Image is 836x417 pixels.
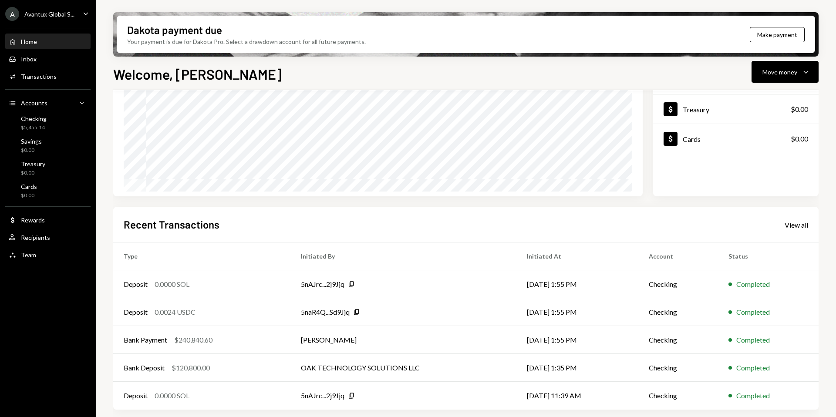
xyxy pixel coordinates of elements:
div: 5nAJrc...2j9Jjq [301,390,344,401]
div: $0.00 [791,134,808,144]
div: 5naR4Q...Sd9Jjq [301,307,350,317]
div: Savings [21,138,42,145]
div: Move money [762,67,797,77]
td: OAK TECHNOLOGY SOLUTIONS LLC [290,354,516,382]
a: Accounts [5,95,91,111]
a: View all [785,220,808,229]
div: $0.00 [791,104,808,114]
a: Checking$5,455.14 [5,112,91,133]
a: Treasury$0.00 [653,94,819,124]
div: Completed [736,390,770,401]
div: $120,800.00 [172,363,210,373]
div: 5nAJrc...2j9Jjq [301,279,344,289]
td: [DATE] 1:55 PM [516,326,638,354]
div: A [5,7,19,21]
td: Checking [638,326,718,354]
td: [DATE] 1:55 PM [516,270,638,298]
td: Checking [638,270,718,298]
div: Cards [683,135,701,143]
button: Make payment [750,27,805,42]
div: Bank Deposit [124,363,165,373]
div: $0.00 [21,147,42,154]
button: Move money [752,61,819,83]
td: Checking [638,354,718,382]
div: $240,840.60 [174,335,212,345]
th: Initiated At [516,242,638,270]
td: Checking [638,382,718,410]
h1: Welcome, [PERSON_NAME] [113,65,282,83]
th: Type [113,242,290,270]
td: [DATE] 1:55 PM [516,298,638,326]
div: $5,455.14 [21,124,47,131]
div: Accounts [21,99,47,107]
a: Cards$0.00 [5,180,91,201]
div: Home [21,38,37,45]
div: Inbox [21,55,37,63]
a: Team [5,247,91,262]
th: Initiated By [290,242,516,270]
a: Home [5,34,91,49]
a: Savings$0.00 [5,135,91,156]
div: Rewards [21,216,45,224]
div: Completed [736,335,770,345]
a: Transactions [5,68,91,84]
div: Your payment is due for Dakota Pro. Select a drawdown account for all future payments. [127,37,366,46]
div: Deposit [124,279,148,289]
a: Inbox [5,51,91,67]
a: Recipients [5,229,91,245]
div: Recipients [21,234,50,241]
div: $0.00 [21,192,37,199]
td: Checking [638,298,718,326]
th: Account [638,242,718,270]
div: Treasury [683,105,709,114]
div: Checking [21,115,47,122]
a: Treasury$0.00 [5,158,91,178]
a: Rewards [5,212,91,228]
div: View all [785,221,808,229]
div: Team [21,251,36,259]
div: 0.0000 SOL [155,279,189,289]
div: 0.0024 USDC [155,307,196,317]
td: [PERSON_NAME] [290,326,516,354]
div: Completed [736,363,770,373]
td: [DATE] 1:35 PM [516,354,638,382]
h2: Recent Transactions [124,217,219,232]
div: 0.0000 SOL [155,390,189,401]
div: Dakota payment due [127,23,222,37]
div: Bank Payment [124,335,167,345]
div: Cards [21,183,37,190]
div: Completed [736,307,770,317]
div: Treasury [21,160,45,168]
td: [DATE] 11:39 AM [516,382,638,410]
th: Status [718,242,819,270]
div: Deposit [124,307,148,317]
div: Completed [736,279,770,289]
a: Cards$0.00 [653,124,819,153]
div: Transactions [21,73,57,80]
div: Avantux Global S... [24,10,74,18]
div: Deposit [124,390,148,401]
div: $0.00 [21,169,45,177]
